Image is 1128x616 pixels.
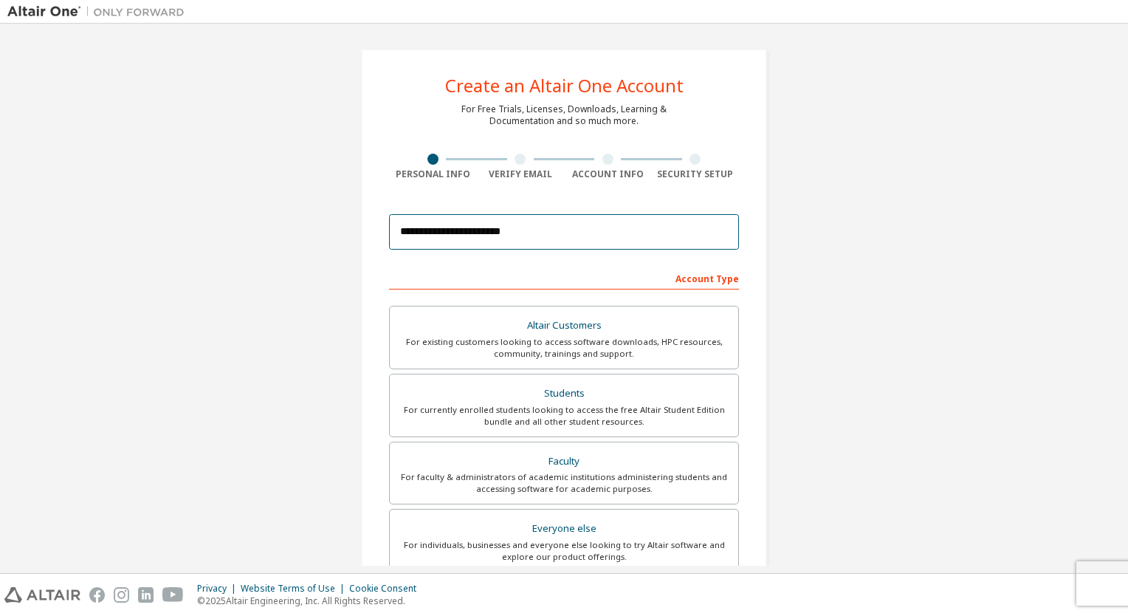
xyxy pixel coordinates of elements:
div: For existing customers looking to access software downloads, HPC resources, community, trainings ... [399,336,729,360]
div: Everyone else [399,519,729,539]
div: Account Info [564,168,652,180]
img: instagram.svg [114,587,129,603]
img: facebook.svg [89,587,105,603]
div: For currently enrolled students looking to access the free Altair Student Edition bundle and all ... [399,404,729,428]
div: Cookie Consent [349,583,425,595]
div: Website Terms of Use [241,583,349,595]
div: For Free Trials, Licenses, Downloads, Learning & Documentation and so much more. [461,103,667,127]
div: Account Type [389,266,739,290]
img: linkedin.svg [138,587,154,603]
img: Altair One [7,4,192,19]
img: youtube.svg [162,587,184,603]
div: Altair Customers [399,315,729,336]
div: Personal Info [389,168,477,180]
p: © 2025 Altair Engineering, Inc. All Rights Reserved. [197,595,425,607]
div: For individuals, businesses and everyone else looking to try Altair software and explore our prod... [399,539,729,563]
div: Faculty [399,451,729,472]
div: Privacy [197,583,241,595]
div: Security Setup [652,168,740,180]
img: altair_logo.svg [4,587,80,603]
div: Students [399,383,729,404]
div: Create an Altair One Account [445,77,684,95]
div: Verify Email [477,168,565,180]
div: For faculty & administrators of academic institutions administering students and accessing softwa... [399,471,729,495]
